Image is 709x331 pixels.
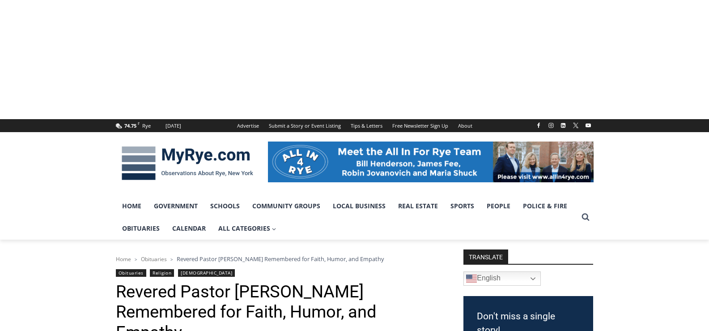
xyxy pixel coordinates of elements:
[142,122,151,130] div: Rye
[116,255,131,263] a: Home
[166,217,212,240] a: Calendar
[150,269,174,277] a: Religion
[124,122,136,129] span: 74.75
[116,254,440,263] nav: Breadcrumbs
[387,119,453,132] a: Free Newsletter Sign Up
[148,195,204,217] a: Government
[533,120,544,131] a: Facebook
[570,120,581,131] a: X
[466,273,477,284] img: en
[577,209,594,225] button: View Search Form
[170,256,173,262] span: >
[463,271,541,286] a: English
[204,195,246,217] a: Schools
[246,195,327,217] a: Community Groups
[392,195,444,217] a: Real Estate
[116,195,148,217] a: Home
[583,120,594,131] a: YouTube
[264,119,346,132] a: Submit a Story or Event Listing
[453,119,477,132] a: About
[116,140,259,187] img: MyRye.com
[444,195,480,217] a: Sports
[232,119,264,132] a: Advertise
[166,122,181,130] div: [DATE]
[232,119,477,132] nav: Secondary Navigation
[558,120,569,131] a: Linkedin
[116,217,166,240] a: Obituaries
[178,269,235,277] a: [DEMOGRAPHIC_DATA]
[268,142,594,182] img: All in for Rye
[212,217,283,240] a: All Categories
[218,224,276,233] span: All Categories
[546,120,556,131] a: Instagram
[177,255,384,263] span: Revered Pastor [PERSON_NAME] Remembered for Faith, Humor, and Empathy
[327,195,392,217] a: Local Business
[517,195,573,217] a: Police & Fire
[116,269,146,277] a: Obituaries
[141,255,167,263] a: Obituaries
[116,195,577,240] nav: Primary Navigation
[138,121,140,126] span: F
[463,249,508,264] strong: TRANSLATE
[480,195,517,217] a: People
[135,256,137,262] span: >
[346,119,387,132] a: Tips & Letters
